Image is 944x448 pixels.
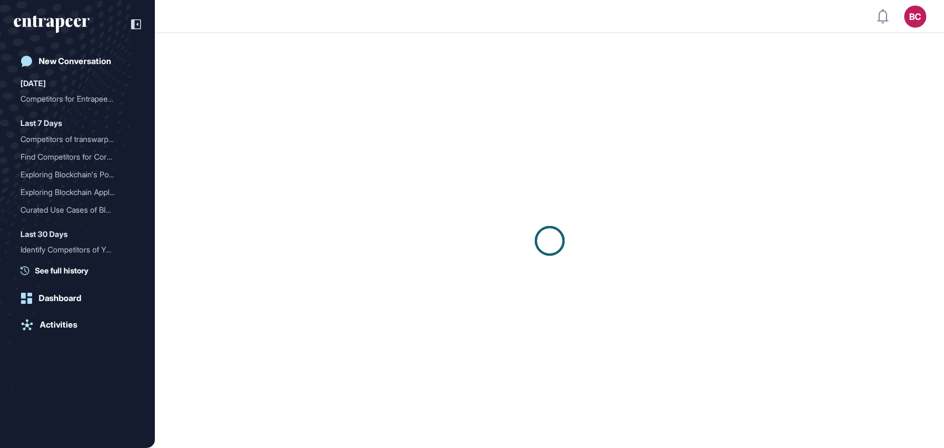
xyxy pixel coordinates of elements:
div: Last 30 Days [20,228,67,241]
div: Find Competitors for Cormind [20,148,134,166]
div: Dashboard [39,293,81,303]
div: Last 7 Days [20,117,62,130]
div: Exploring Blockchain's Po... [20,166,126,183]
a: New Conversation [14,50,141,72]
div: Competitors for Entrapeer's Hunter Agent [20,90,134,108]
span: See full history [35,265,88,276]
button: BC [904,6,926,28]
div: Activities [40,320,77,330]
a: Activities [14,314,141,336]
div: Exploring Blockchain Appl... [20,183,126,201]
div: Exploring Blockchain's Potential in Health Insurance [20,166,134,183]
div: New Conversation [39,56,111,66]
div: Competitors of transwarp.io [20,130,134,148]
a: See full history [20,265,141,276]
a: Dashboard [14,287,141,309]
div: Curated Use Cases of Bloc... [20,201,126,219]
div: Identify Competitors of Y... [20,241,126,259]
div: Competitors for Entrapeer... [20,90,126,108]
div: entrapeer-logo [14,15,90,33]
div: Competitors of transwarp.... [20,130,126,148]
div: Find Competitors for Corm... [20,148,126,166]
div: [DATE] [20,77,46,90]
div: Exploring Blockchain Applications in the Global Health Insurance Industry [20,183,134,201]
div: Curated Use Cases of Blockchain Applications in Health Insurance [20,201,134,219]
div: Identify Competitors of Yugen Company [20,241,134,259]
